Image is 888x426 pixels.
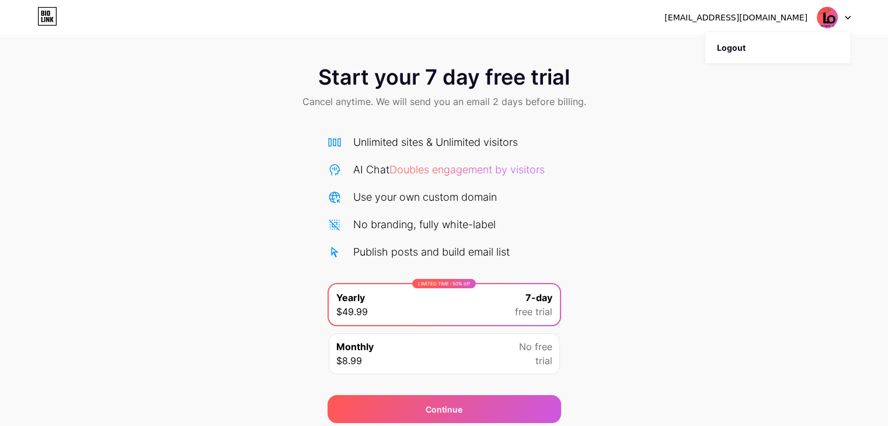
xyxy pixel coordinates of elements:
[336,340,374,354] span: Monthly
[535,354,552,368] span: trial
[519,340,552,354] span: No free
[318,65,570,89] span: Start your 7 day free trial
[353,189,497,205] div: Use your own custom domain
[353,162,545,177] div: AI Chat
[705,32,850,64] li: Logout
[353,134,518,150] div: Unlimited sites & Unlimited visitors
[336,354,362,368] span: $8.99
[664,12,807,24] div: [EMAIL_ADDRESS][DOMAIN_NAME]
[336,305,368,319] span: $49.99
[412,279,476,288] div: LIMITED TIME : 50% off
[816,6,838,29] img: learningorbit
[353,217,496,232] div: No branding, fully white-label
[336,291,365,305] span: Yearly
[353,244,510,260] div: Publish posts and build email list
[525,291,552,305] span: 7-day
[515,305,552,319] span: free trial
[426,403,462,415] div: Continue
[389,163,545,176] span: Doubles engagement by visitors
[302,95,586,109] span: Cancel anytime. We will send you an email 2 days before billing.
